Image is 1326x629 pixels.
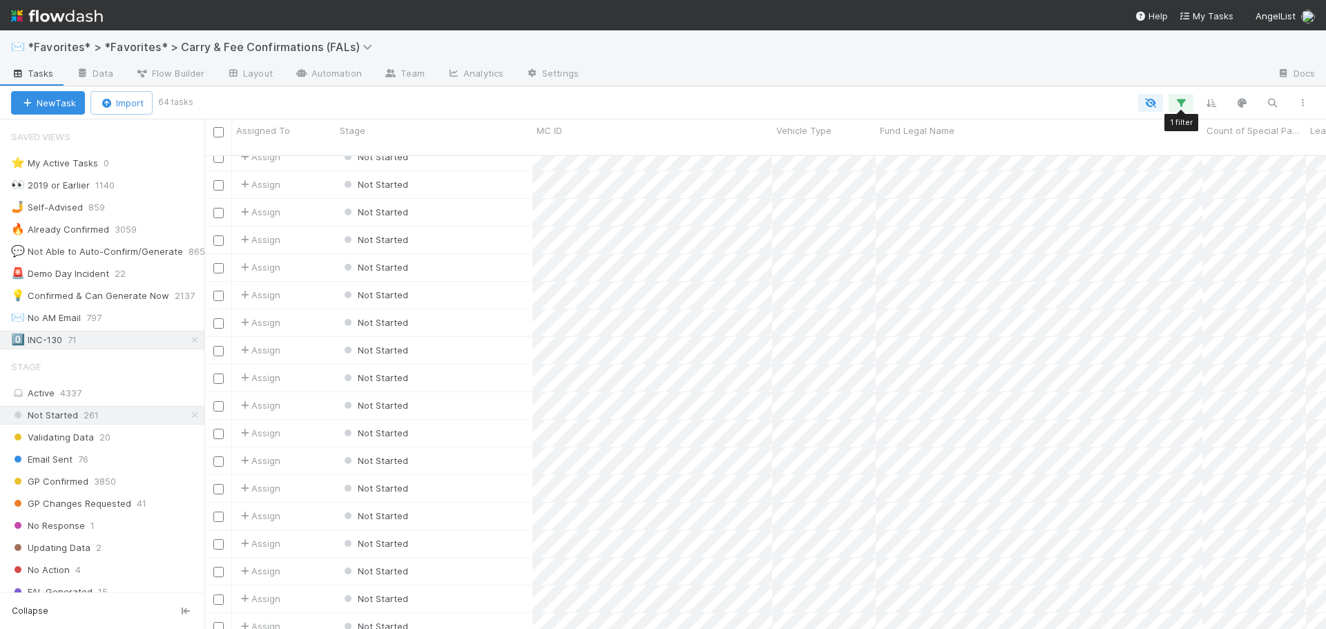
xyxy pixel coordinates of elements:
span: Stage [11,353,41,380]
div: Not Started [341,564,408,578]
span: 3059 [115,221,151,238]
input: Toggle Row Selected [213,291,224,301]
span: Assign [238,509,280,523]
img: logo-inverted-e16ddd16eac7371096b0.svg [11,4,103,28]
div: Assign [238,564,280,578]
span: ✉️ [11,311,25,323]
span: Assign [238,398,280,412]
span: Assign [238,371,280,385]
div: Not Started [341,343,408,357]
span: Fund Legal Name [880,124,954,137]
span: Assign [238,454,280,467]
div: Not Started [341,592,408,606]
span: 2 [96,539,102,557]
span: Assign [238,233,280,246]
span: My Tasks [1179,10,1233,21]
div: My Active Tasks [11,155,98,172]
span: Saved Views [11,123,70,151]
span: Not Started [341,206,408,217]
div: Active [11,385,201,402]
span: Not Started [341,593,408,604]
a: Automation [284,64,373,86]
span: Flow Builder [135,66,204,80]
a: Docs [1266,64,1326,86]
span: Not Started [341,565,408,577]
span: 1 [90,517,95,534]
div: INC-130 [11,331,62,349]
span: 💬 [11,245,25,257]
span: Assign [238,260,280,274]
div: Not Started [341,260,408,274]
div: 2019 or Earlier [11,177,90,194]
span: Assign [238,426,280,440]
a: Data [65,64,124,86]
span: 261 [84,407,99,424]
a: My Tasks [1179,9,1233,23]
input: Toggle Row Selected [213,594,224,605]
input: Toggle Row Selected [213,153,224,163]
span: Collapse [12,605,48,617]
a: Team [373,64,436,86]
div: Not Started [341,426,408,440]
input: Toggle Row Selected [213,346,224,356]
input: Toggle Row Selected [213,512,224,522]
input: Toggle Row Selected [213,484,224,494]
span: Assign [238,288,280,302]
span: 859 [88,199,119,216]
span: No Action [11,561,70,579]
input: Toggle Row Selected [213,374,224,384]
small: 64 tasks [158,96,193,108]
span: Not Started [341,317,408,328]
span: Assign [238,592,280,606]
span: ✉️ [11,41,25,52]
input: Toggle Row Selected [213,235,224,246]
span: Assign [238,481,280,495]
span: Not Started [341,538,408,549]
div: Not Started [341,481,408,495]
span: Updating Data [11,539,90,557]
span: Assign [238,205,280,219]
input: Toggle Row Selected [213,456,224,467]
div: Not Started [341,536,408,550]
button: Import [90,91,153,115]
a: Analytics [436,64,515,86]
span: Tasks [11,66,54,80]
div: Assign [238,536,280,550]
div: Assign [238,150,280,164]
div: Assign [238,343,280,357]
span: Vehicle Type [776,124,832,137]
div: Not Started [341,398,408,412]
span: FAL Generated [11,583,93,601]
div: Not Started [341,371,408,385]
div: No AM Email [11,309,81,327]
span: Not Started [341,455,408,466]
div: Demo Day Incident [11,265,109,282]
span: 865 [189,243,219,260]
span: Validating Data [11,429,94,446]
span: 🔥 [11,223,25,235]
span: Count of Special Partners [1207,124,1303,137]
a: Layout [215,64,284,86]
img: avatar_ba76ddef-3fd0-4be4-9bc3-126ad567fcd5.png [1301,10,1315,23]
span: Not Started [341,234,408,245]
span: Assigned To [236,124,290,137]
input: Toggle Row Selected [213,401,224,412]
span: AngelList [1256,10,1296,21]
input: Toggle Row Selected [213,180,224,191]
span: GP Confirmed [11,473,88,490]
div: Self-Advised [11,199,83,216]
span: Not Started [341,179,408,190]
span: Not Started [341,289,408,300]
div: Assign [238,316,280,329]
span: 76 [78,451,88,468]
span: Stage [340,124,365,137]
div: Not Able to Auto-Confirm/Generate [11,243,183,260]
